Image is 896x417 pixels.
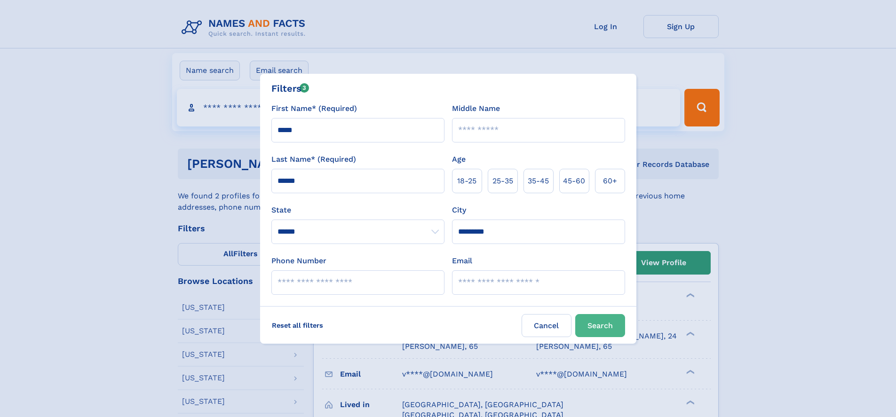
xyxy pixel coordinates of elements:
[266,314,329,337] label: Reset all filters
[522,314,571,337] label: Cancel
[457,175,476,187] span: 18‑25
[452,255,472,267] label: Email
[603,175,617,187] span: 60+
[563,175,585,187] span: 45‑60
[452,154,466,165] label: Age
[271,81,309,95] div: Filters
[528,175,549,187] span: 35‑45
[271,255,326,267] label: Phone Number
[271,154,356,165] label: Last Name* (Required)
[271,205,444,216] label: State
[452,205,466,216] label: City
[575,314,625,337] button: Search
[452,103,500,114] label: Middle Name
[492,175,513,187] span: 25‑35
[271,103,357,114] label: First Name* (Required)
